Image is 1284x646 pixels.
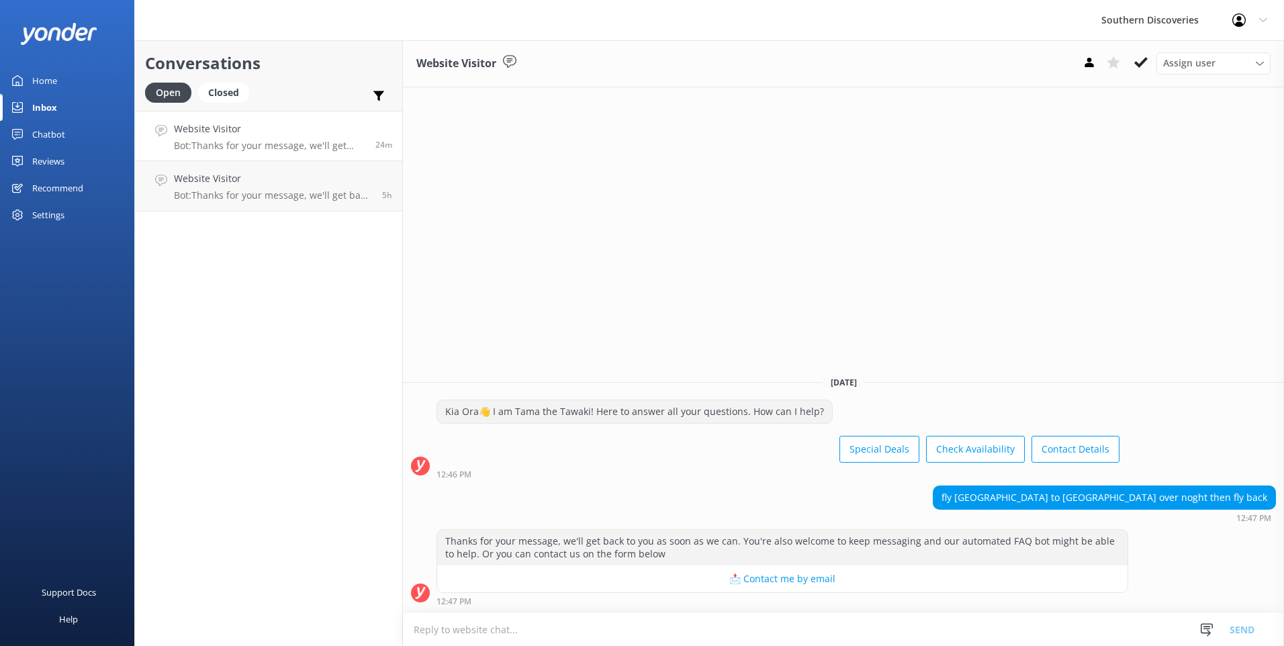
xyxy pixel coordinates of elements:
[437,469,1119,479] div: Sep 14 2025 12:46pm (UTC +12:00) Pacific/Auckland
[42,579,96,606] div: Support Docs
[1031,436,1119,463] button: Contact Details
[32,67,57,94] div: Home
[382,189,392,201] span: Sep 14 2025 07:56am (UTC +12:00) Pacific/Auckland
[32,94,57,121] div: Inbox
[839,436,919,463] button: Special Deals
[32,175,83,201] div: Recommend
[437,400,832,423] div: Kia Ora👋 I am Tama the Tawaki! Here to answer all your questions. How can I help?
[174,140,365,152] p: Bot: Thanks for your message, we'll get back to you as soon as we can. You're also welcome to kee...
[1236,514,1271,522] strong: 12:47 PM
[32,201,64,228] div: Settings
[1163,56,1216,71] span: Assign user
[416,55,496,73] h3: Website Visitor
[174,171,372,186] h4: Website Visitor
[145,85,198,99] a: Open
[135,111,402,161] a: Website VisitorBot:Thanks for your message, we'll get back to you as soon as we can. You're also ...
[198,85,256,99] a: Closed
[59,606,78,633] div: Help
[375,139,392,150] span: Sep 14 2025 12:47pm (UTC +12:00) Pacific/Auckland
[437,596,1128,606] div: Sep 14 2025 12:47pm (UTC +12:00) Pacific/Auckland
[933,513,1276,522] div: Sep 14 2025 12:47pm (UTC +12:00) Pacific/Auckland
[437,598,471,606] strong: 12:47 PM
[32,121,65,148] div: Chatbot
[174,189,372,201] p: Bot: Thanks for your message, we'll get back to you as soon as we can. You're also welcome to kee...
[437,530,1128,565] div: Thanks for your message, we'll get back to you as soon as we can. You're also welcome to keep mes...
[135,161,402,212] a: Website VisitorBot:Thanks for your message, we'll get back to you as soon as we can. You're also ...
[145,83,191,103] div: Open
[174,122,365,136] h4: Website Visitor
[823,377,865,388] span: [DATE]
[437,471,471,479] strong: 12:46 PM
[933,486,1275,509] div: fly [GEOGRAPHIC_DATA] to [GEOGRAPHIC_DATA] over noght then fly back
[1156,52,1271,74] div: Assign User
[145,50,392,76] h2: Conversations
[926,436,1025,463] button: Check Availability
[198,83,249,103] div: Closed
[32,148,64,175] div: Reviews
[20,23,97,45] img: yonder-white-logo.png
[437,565,1128,592] button: 📩 Contact me by email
